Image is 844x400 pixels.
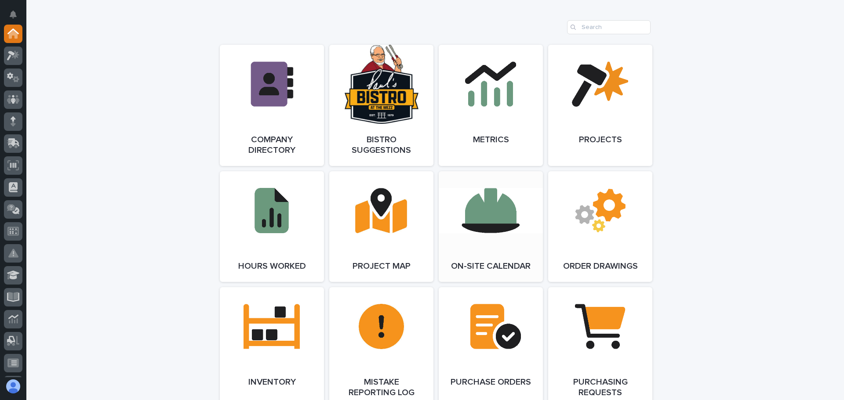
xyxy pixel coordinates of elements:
a: Company Directory [220,45,324,166]
a: Metrics [439,45,543,166]
a: Bistro Suggestions [329,45,433,166]
a: Order Drawings [548,171,652,282]
div: Notifications [11,11,22,25]
a: Hours Worked [220,171,324,282]
button: users-avatar [4,377,22,396]
a: On-Site Calendar [439,171,543,282]
input: Search [567,20,651,34]
a: Projects [548,45,652,166]
a: Project Map [329,171,433,282]
button: Notifications [4,5,22,24]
